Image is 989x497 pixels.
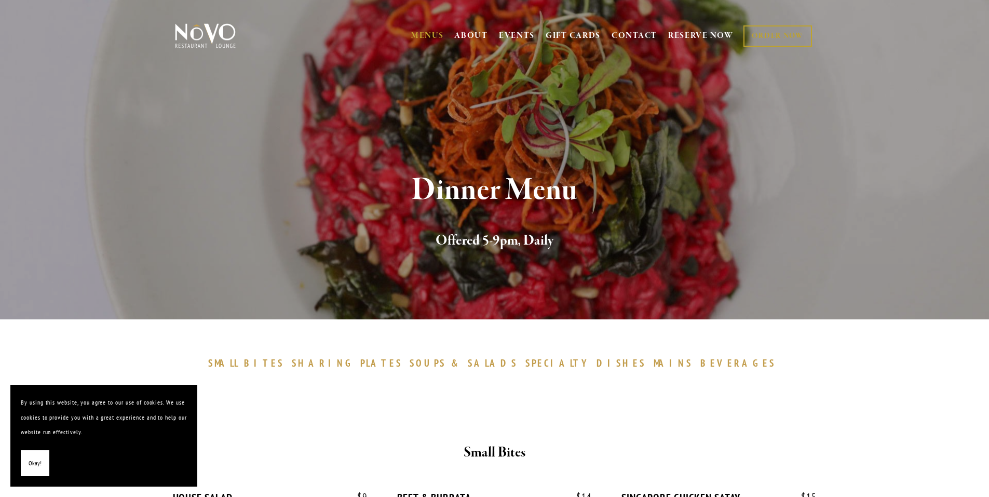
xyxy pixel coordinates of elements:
[21,395,187,440] p: By using this website, you agree to our use of cookies. We use cookies to provide you with a grea...
[360,357,402,369] span: PLATES
[743,25,811,47] a: ORDER NOW
[21,450,49,477] button: Okay!
[244,357,284,369] span: BITES
[208,357,239,369] span: SMALL
[612,26,657,46] a: CONTACT
[700,357,776,369] span: BEVERAGES
[525,357,592,369] span: SPECIALTY
[192,173,797,207] h1: Dinner Menu
[29,456,42,471] span: Okay!
[454,31,488,41] a: ABOUT
[468,357,518,369] span: SALADS
[654,357,693,369] span: MAINS
[700,357,781,369] a: BEVERAGES
[464,444,525,462] strong: Small Bites
[292,357,407,369] a: SHARINGPLATES
[292,357,355,369] span: SHARING
[411,31,444,41] a: MENUS
[10,385,197,487] section: Cookie banner
[410,357,522,369] a: SOUPS&SALADS
[499,31,535,41] a: EVENTS
[668,26,734,46] a: RESERVE NOW
[546,26,601,46] a: GIFT CARDS
[192,230,797,252] h2: Offered 5-9pm, Daily
[597,357,646,369] span: DISHES
[410,357,446,369] span: SOUPS
[451,357,463,369] span: &
[654,357,698,369] a: MAINS
[173,23,238,49] img: Novo Restaurant &amp; Lounge
[208,357,290,369] a: SMALLBITES
[525,357,651,369] a: SPECIALTYDISHES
